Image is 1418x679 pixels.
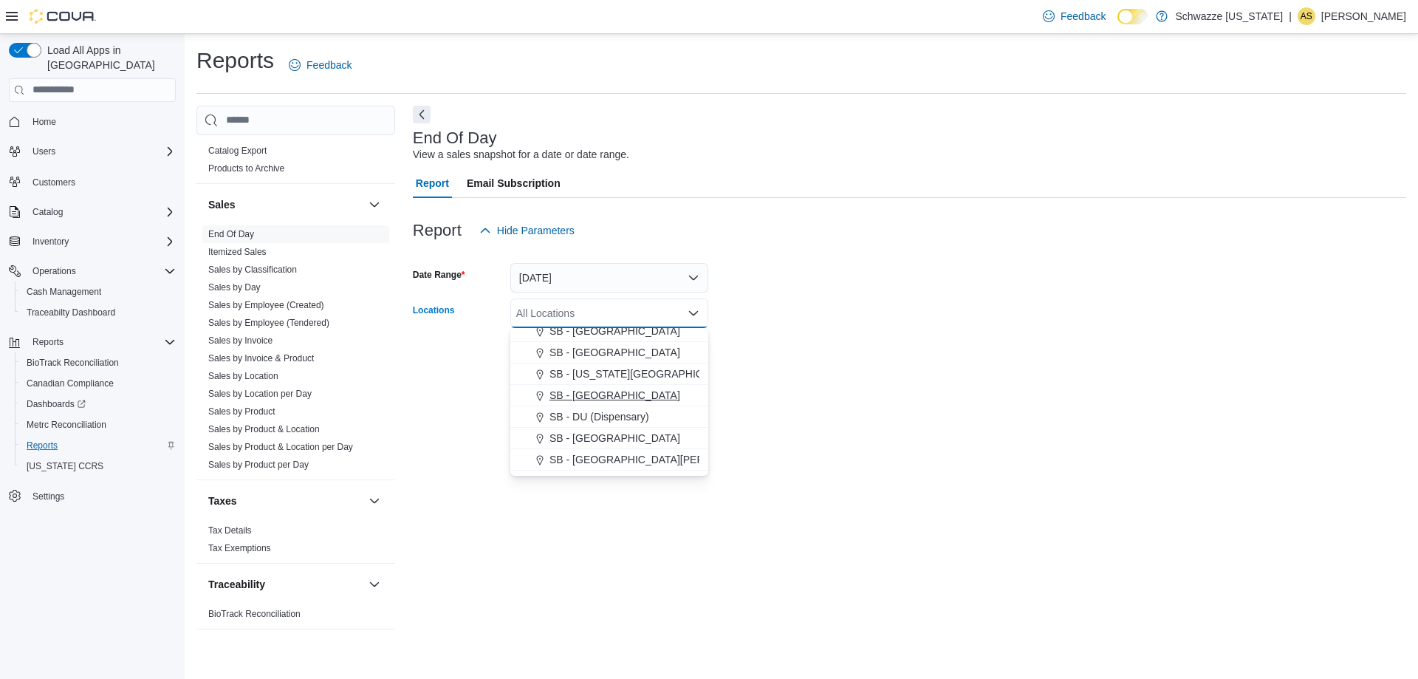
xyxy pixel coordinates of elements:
[510,449,708,471] button: SB - [GEOGRAPHIC_DATA][PERSON_NAME]
[366,576,383,593] button: Traceability
[21,375,120,392] a: Canadian Compliance
[208,442,353,452] a: Sales by Product & Location per Day
[27,357,119,369] span: BioTrack Reconciliation
[208,335,273,347] span: Sales by Invoice
[549,345,680,360] span: SB - [GEOGRAPHIC_DATA]
[208,609,301,619] a: BioTrack Reconciliation
[3,485,182,507] button: Settings
[1117,9,1148,24] input: Dark Mode
[510,428,708,449] button: SB - [GEOGRAPHIC_DATA]
[208,163,284,174] span: Products to Archive
[473,216,580,245] button: Hide Parameters
[1301,7,1312,25] span: AS
[1037,1,1112,31] a: Feedback
[413,222,462,239] h3: Report
[208,282,261,293] span: Sales by Day
[208,352,314,364] span: Sales by Invoice & Product
[32,206,63,218] span: Catalog
[27,419,106,431] span: Metrc Reconciliation
[15,282,182,302] button: Cash Management
[510,471,708,492] button: SB - [GEOGRAPHIC_DATA]
[21,283,176,301] span: Cash Management
[196,225,395,480] div: Sales
[510,364,708,385] button: SB - [US_STATE][GEOGRAPHIC_DATA]
[208,460,309,470] a: Sales by Product per Day
[366,492,383,510] button: Taxes
[413,304,455,316] label: Locations
[21,437,176,454] span: Reports
[27,398,86,410] span: Dashboards
[208,317,329,329] span: Sales by Employee (Tendered)
[9,105,176,545] nav: Complex example
[27,333,69,351] button: Reports
[208,494,363,508] button: Taxes
[208,265,297,275] a: Sales by Classification
[21,375,176,392] span: Canadian Compliance
[208,370,278,382] span: Sales by Location
[208,577,363,592] button: Traceability
[283,50,357,80] a: Feedback
[15,435,182,456] button: Reports
[208,577,265,592] h3: Traceability
[3,231,182,252] button: Inventory
[467,168,561,198] span: Email Subscription
[27,233,75,250] button: Inventory
[208,146,267,156] a: Catalog Export
[196,605,395,629] div: Traceability
[27,113,62,131] a: Home
[15,414,182,435] button: Metrc Reconciliation
[208,441,353,453] span: Sales by Product & Location per Day
[413,129,497,147] h3: End Of Day
[1175,7,1283,25] p: Schwazze [US_STATE]
[208,145,267,157] span: Catalog Export
[21,416,176,434] span: Metrc Reconciliation
[413,106,431,123] button: Next
[208,371,278,381] a: Sales by Location
[27,307,115,318] span: Traceabilty Dashboard
[196,46,274,75] h1: Reports
[27,378,114,389] span: Canadian Compliance
[3,202,182,222] button: Catalog
[15,456,182,477] button: [US_STATE] CCRS
[413,147,629,163] div: View a sales snapshot for a date or date range.
[21,395,92,413] a: Dashboards
[21,304,121,321] a: Traceabilty Dashboard
[208,247,267,257] a: Itemized Sales
[208,318,329,328] a: Sales by Employee (Tendered)
[510,406,708,428] button: SB - DU (Dispensary)
[510,385,708,406] button: SB - [GEOGRAPHIC_DATA]
[1289,7,1292,25] p: |
[21,304,176,321] span: Traceabilty Dashboard
[27,233,176,250] span: Inventory
[21,457,109,475] a: [US_STATE] CCRS
[208,197,363,212] button: Sales
[208,388,312,400] span: Sales by Location per Day
[208,299,324,311] span: Sales by Employee (Created)
[208,543,271,553] a: Tax Exemptions
[21,416,112,434] a: Metrc Reconciliation
[413,269,465,281] label: Date Range
[3,111,182,132] button: Home
[32,491,64,502] span: Settings
[27,487,176,505] span: Settings
[27,143,61,160] button: Users
[549,452,765,467] span: SB - [GEOGRAPHIC_DATA][PERSON_NAME]
[1061,9,1106,24] span: Feedback
[208,525,252,536] span: Tax Details
[208,228,254,240] span: End Of Day
[510,321,708,342] button: SB - [GEOGRAPHIC_DATA]
[3,141,182,162] button: Users
[27,174,81,191] a: Customers
[27,333,176,351] span: Reports
[208,229,254,239] a: End Of Day
[3,171,182,192] button: Customers
[21,437,64,454] a: Reports
[15,302,182,323] button: Traceabilty Dashboard
[549,409,649,424] span: SB - DU (Dispensary)
[32,236,69,248] span: Inventory
[27,286,101,298] span: Cash Management
[208,197,236,212] h3: Sales
[208,542,271,554] span: Tax Exemptions
[1117,24,1118,25] span: Dark Mode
